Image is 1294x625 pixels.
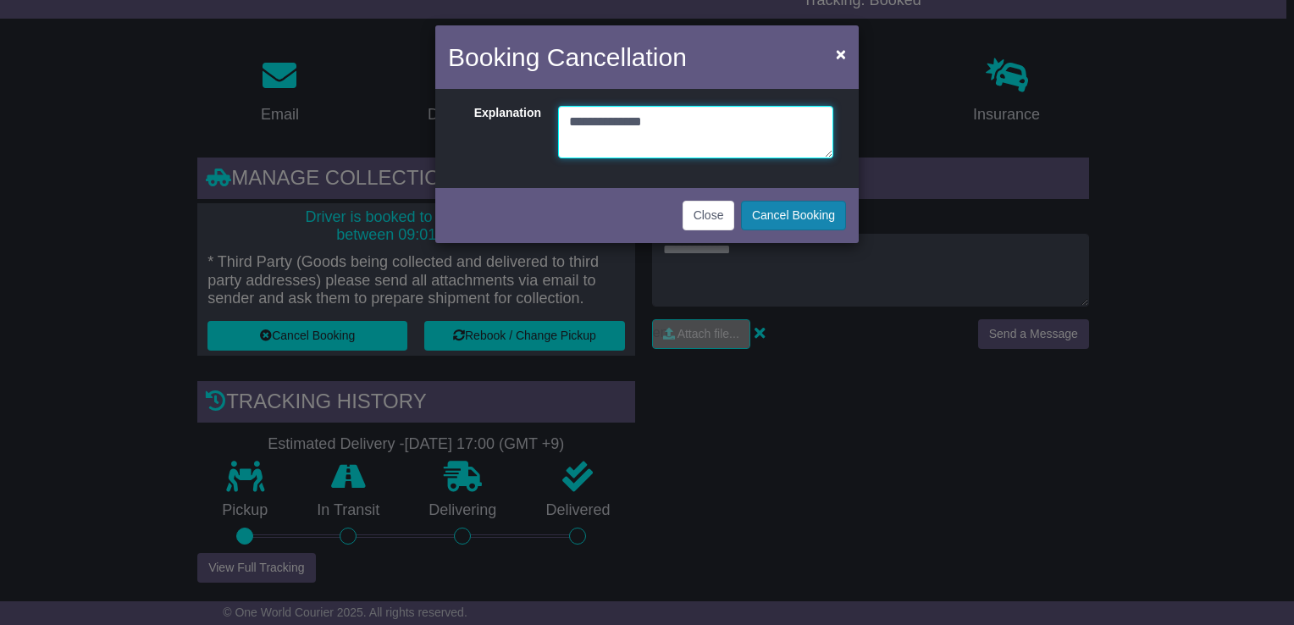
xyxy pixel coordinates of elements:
[452,106,550,154] label: Explanation
[448,38,687,76] h4: Booking Cancellation
[836,44,846,64] span: ×
[827,36,854,71] button: Close
[683,201,735,230] button: Close
[741,201,846,230] button: Cancel Booking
